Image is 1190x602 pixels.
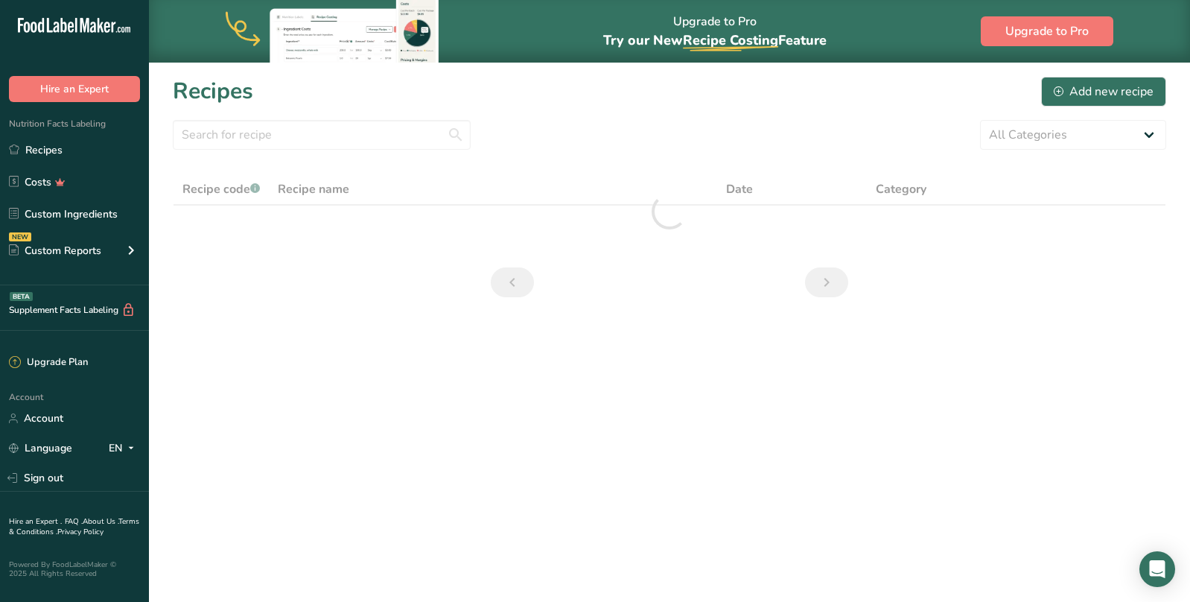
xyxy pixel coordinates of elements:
[683,31,778,49] span: Recipe Costing
[9,516,62,527] a: Hire an Expert .
[491,267,534,297] a: Previous page
[9,76,140,102] button: Hire an Expert
[603,31,827,49] span: Try our New Feature
[57,527,104,537] a: Privacy Policy
[9,355,88,370] div: Upgrade Plan
[10,292,33,301] div: BETA
[1041,77,1166,107] button: Add new recipe
[1054,83,1154,101] div: Add new recipe
[9,435,72,461] a: Language
[65,516,83,527] a: FAQ .
[9,232,31,241] div: NEW
[9,516,139,537] a: Terms & Conditions .
[1005,22,1089,40] span: Upgrade to Pro
[83,516,118,527] a: About Us .
[603,1,827,63] div: Upgrade to Pro
[109,440,140,457] div: EN
[173,120,471,150] input: Search for recipe
[9,243,101,259] div: Custom Reports
[981,16,1113,46] button: Upgrade to Pro
[173,75,253,108] h1: Recipes
[805,267,848,297] a: Next page
[1139,551,1175,587] div: Open Intercom Messenger
[9,560,140,578] div: Powered By FoodLabelMaker © 2025 All Rights Reserved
